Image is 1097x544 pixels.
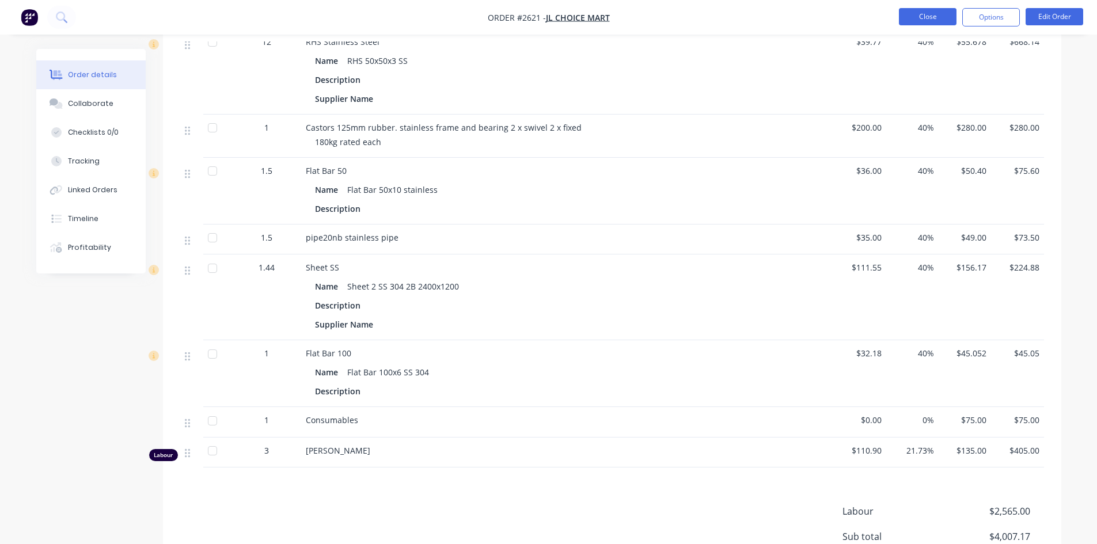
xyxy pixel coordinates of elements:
span: $75.00 [996,414,1039,426]
div: Description [315,383,365,400]
span: $75.00 [943,414,986,426]
div: Description [315,200,365,217]
div: Supplier Name [315,316,378,333]
div: Collaborate [68,98,113,109]
img: Factory [21,9,38,26]
span: $36.00 [838,165,882,177]
span: $135.00 [943,444,986,456]
button: Checklists 0/0 [36,118,146,147]
span: 40% [891,36,934,48]
span: 180kg rated each [315,136,381,147]
span: $45.05 [996,347,1039,359]
div: Sheet 2 SS 304 2B 2400x1200 [343,278,464,295]
span: Order #2621 - [488,12,546,23]
span: 3 [264,444,269,456]
span: [PERSON_NAME] [306,445,370,456]
div: Checklists 0/0 [68,127,119,138]
div: Flat Bar 100x6 SS 304 [343,364,434,381]
span: $280.00 [996,121,1039,134]
span: 0% [891,414,934,426]
span: $75.60 [996,165,1039,177]
span: RHS Stainless Steel [306,36,379,47]
span: 1.5 [261,165,272,177]
button: Edit Order [1026,8,1083,25]
div: Order details [68,70,117,80]
span: $73.50 [996,231,1039,244]
span: 1.5 [261,231,272,244]
span: $45.052 [943,347,986,359]
span: $200.00 [838,121,882,134]
span: 40% [891,165,934,177]
span: Sub total [842,530,945,543]
span: $110.90 [838,444,882,456]
div: Name [315,364,343,381]
span: $156.17 [943,261,986,273]
span: $39.77 [838,36,882,48]
span: 40% [891,231,934,244]
button: Options [962,8,1020,26]
span: Labour [842,504,945,518]
button: Linked Orders [36,176,146,204]
div: Name [315,278,343,295]
div: Name [315,181,343,198]
button: Order details [36,60,146,89]
span: $32.18 [838,347,882,359]
span: 40% [891,261,934,273]
div: Name [315,52,343,69]
span: 12 [262,36,271,48]
span: 1 [264,347,269,359]
span: $224.88 [996,261,1039,273]
div: Flat Bar 50x10 stainless [343,181,442,198]
span: $0.00 [838,414,882,426]
span: $2,565.00 [944,504,1030,518]
div: Linked Orders [68,185,117,195]
div: Labour [149,449,178,461]
span: pipe20nb stainless pipe [306,232,398,243]
div: Timeline [68,214,98,224]
span: 40% [891,347,934,359]
span: Consumables [306,414,358,425]
button: Close [899,8,956,25]
span: Flat Bar 50 [306,165,347,176]
button: Tracking [36,147,146,176]
span: Castors 125mm rubber. stainless frame and bearing 2 x swivel 2 x fixed [306,122,582,133]
span: $280.00 [943,121,986,134]
span: 1.44 [259,261,275,273]
span: Sheet SS [306,262,339,273]
span: $405.00 [996,444,1039,456]
button: Collaborate [36,89,146,118]
div: Supplier Name [315,90,378,107]
div: Description [315,71,365,88]
button: Timeline [36,204,146,233]
span: 1 [264,121,269,134]
span: 40% [891,121,934,134]
span: $4,007.17 [944,530,1030,543]
span: $49.00 [943,231,986,244]
span: Flat Bar 100 [306,348,351,359]
span: $668.14 [996,36,1039,48]
a: JL Choice Mart [546,12,610,23]
div: Description [315,297,365,314]
span: $111.55 [838,261,882,273]
div: Profitability [68,242,111,253]
span: $35.00 [838,231,882,244]
span: 1 [264,414,269,426]
div: RHS 50x50x3 SS [343,52,412,69]
button: Profitability [36,233,146,262]
span: $50.40 [943,165,986,177]
span: 21.73% [891,444,934,456]
span: $55.678 [943,36,986,48]
div: Tracking [68,156,100,166]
